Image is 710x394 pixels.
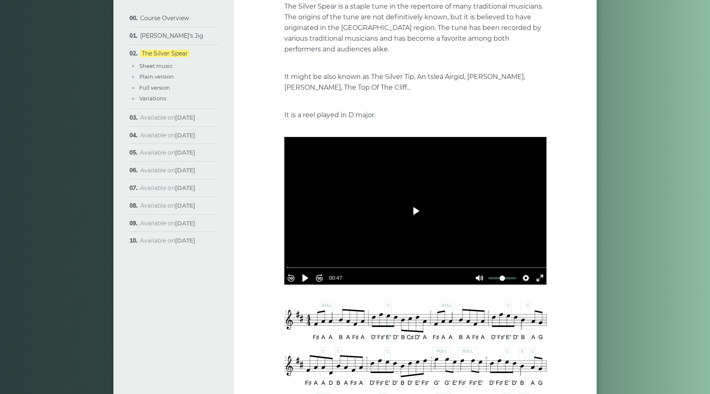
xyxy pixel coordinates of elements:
[140,184,195,192] span: Available on
[175,167,195,174] strong: [DATE]
[139,95,166,102] a: Variations
[284,110,546,121] p: It is a reel played in D major.
[175,149,195,156] strong: [DATE]
[139,73,174,80] a: Plain version
[140,132,195,139] span: Available on
[139,63,173,69] a: Sheet music
[175,202,195,209] strong: [DATE]
[175,132,195,139] strong: [DATE]
[175,220,195,227] strong: [DATE]
[284,1,546,55] p: The Silver Spear is a staple tune in the repertoire of many traditional musicians. The origins of...
[139,84,170,91] a: Full version
[140,167,195,174] span: Available on
[175,114,195,121] strong: [DATE]
[140,220,195,227] span: Available on
[140,14,189,22] a: Course Overview
[175,184,195,192] strong: [DATE]
[175,237,195,244] strong: [DATE]
[140,149,195,156] span: Available on
[284,72,546,93] p: It might be also known as The Silver Tip, An tsleá Airgid, [PERSON_NAME], [PERSON_NAME], The Top ...
[140,32,203,39] a: [PERSON_NAME]’s Jig
[140,50,189,57] a: The Silver Spear
[140,237,195,244] span: Available on
[140,114,195,121] span: Available on
[140,202,195,209] span: Available on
